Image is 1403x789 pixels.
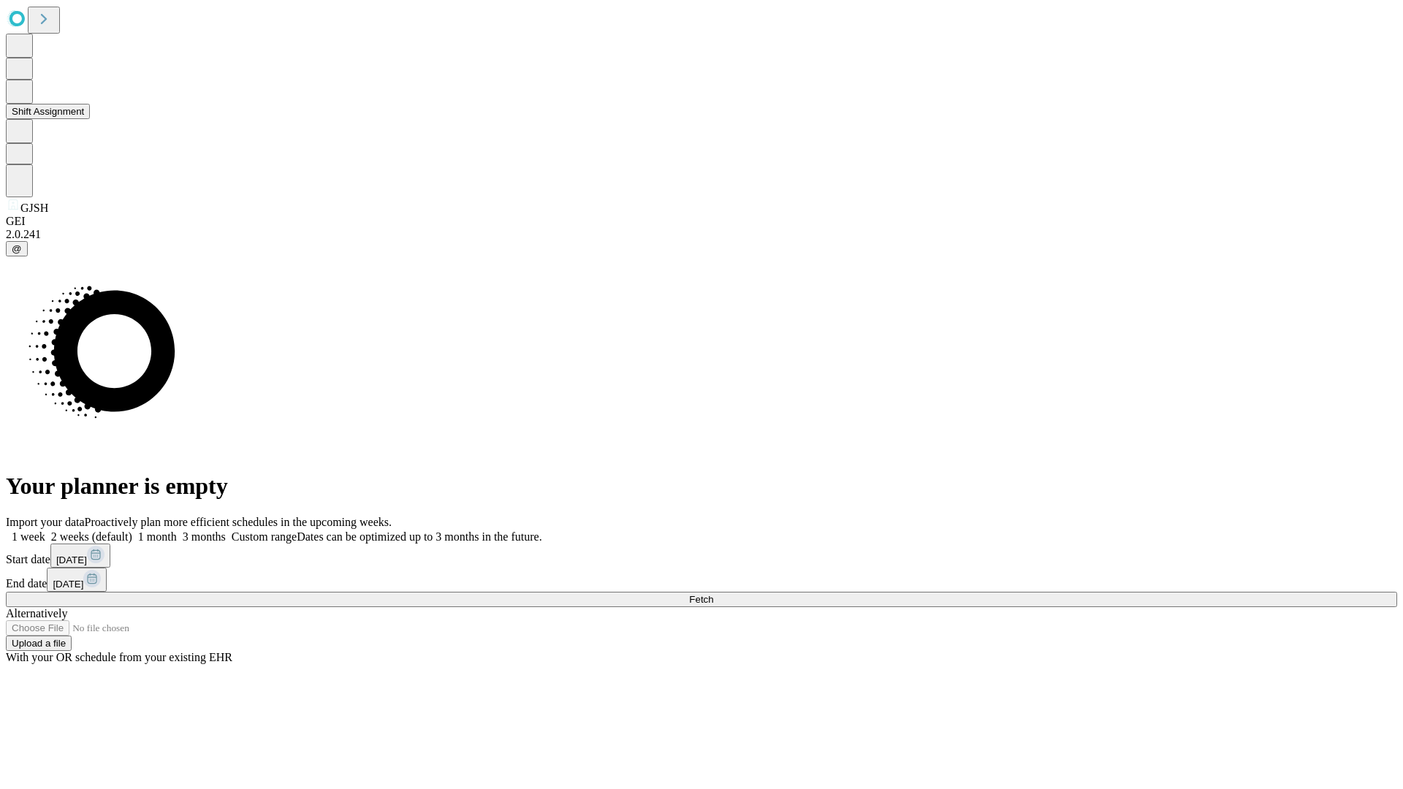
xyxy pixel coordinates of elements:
[51,530,132,543] span: 2 weeks (default)
[689,594,713,605] span: Fetch
[6,636,72,651] button: Upload a file
[297,530,541,543] span: Dates can be optimized up to 3 months in the future.
[47,568,107,592] button: [DATE]
[183,530,226,543] span: 3 months
[12,243,22,254] span: @
[138,530,177,543] span: 1 month
[6,228,1397,241] div: 2.0.241
[232,530,297,543] span: Custom range
[53,579,83,590] span: [DATE]
[85,516,392,528] span: Proactively plan more efficient schedules in the upcoming weeks.
[6,607,67,620] span: Alternatively
[50,544,110,568] button: [DATE]
[20,202,48,214] span: GJSH
[6,241,28,256] button: @
[6,473,1397,500] h1: Your planner is empty
[6,568,1397,592] div: End date
[6,104,90,119] button: Shift Assignment
[6,651,232,663] span: With your OR schedule from your existing EHR
[6,215,1397,228] div: GEI
[6,544,1397,568] div: Start date
[6,592,1397,607] button: Fetch
[6,516,85,528] span: Import your data
[12,530,45,543] span: 1 week
[56,554,87,565] span: [DATE]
